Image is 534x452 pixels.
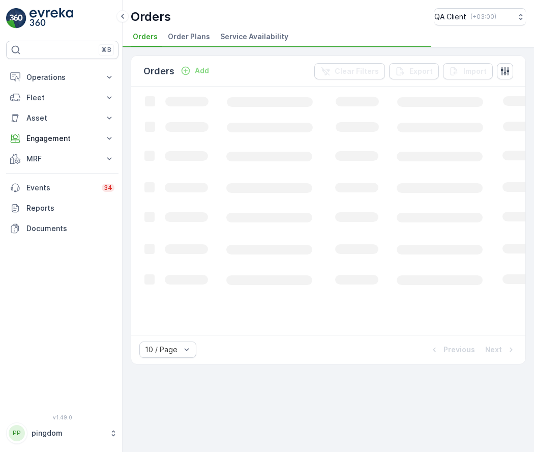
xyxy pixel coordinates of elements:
[434,8,526,25] button: QA Client(+03:00)
[143,64,174,78] p: Orders
[26,133,98,144] p: Engagement
[484,344,517,356] button: Next
[6,178,118,198] a: Events34
[6,67,118,88] button: Operations
[176,65,213,77] button: Add
[131,9,171,25] p: Orders
[6,88,118,108] button: Fleet
[104,184,112,192] p: 34
[26,154,98,164] p: MRF
[485,345,502,355] p: Next
[6,218,118,239] a: Documents
[220,32,288,42] span: Service Availability
[29,8,73,29] img: logo_light-DOdMpM7g.png
[26,93,98,103] p: Fleet
[133,32,158,42] span: Orders
[195,66,209,76] p: Add
[26,113,98,123] p: Asset
[463,66,487,76] p: Import
[443,345,475,355] p: Previous
[32,428,104,438] p: pingdom
[6,108,118,128] button: Asset
[389,63,439,79] button: Export
[101,46,111,54] p: ⌘B
[6,422,118,444] button: PPpingdom
[6,128,118,149] button: Engagement
[443,63,493,79] button: Import
[314,63,385,79] button: Clear Filters
[6,198,118,218] a: Reports
[6,149,118,169] button: MRF
[335,66,379,76] p: Clear Filters
[26,223,114,234] p: Documents
[6,8,26,29] img: logo
[470,13,496,21] p: ( +03:00 )
[26,203,114,213] p: Reports
[168,32,210,42] span: Order Plans
[428,344,476,356] button: Previous
[434,12,466,22] p: QA Client
[409,66,433,76] p: Export
[26,183,96,193] p: Events
[26,72,98,82] p: Operations
[9,425,25,441] div: PP
[6,414,118,420] span: v 1.49.0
